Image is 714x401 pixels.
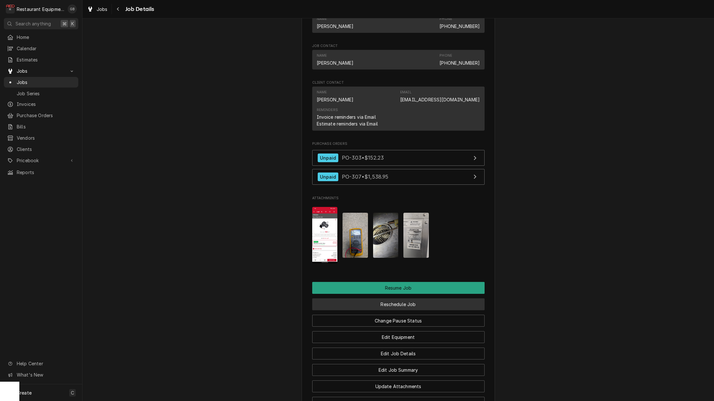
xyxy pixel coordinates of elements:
[317,16,354,29] div: Name
[4,144,78,154] a: Clients
[68,5,77,14] div: GB
[317,23,354,30] div: [PERSON_NAME]
[312,331,485,343] button: Edit Equipment
[312,327,485,343] div: Button Group Row
[312,376,485,392] div: Button Group Row
[400,97,480,102] a: [EMAIL_ADDRESS][DOMAIN_NAME]
[123,5,154,14] span: Job Details
[6,5,15,14] div: Restaurant Equipment Diagnostics's Avatar
[17,112,75,119] span: Purchase Orders
[312,282,485,294] button: Resume Job
[17,90,75,97] span: Job Series
[4,88,78,99] a: Job Series
[318,154,339,162] div: Unpaid
[4,43,78,54] a: Calendar
[400,90,411,95] div: Email
[17,34,75,41] span: Home
[17,146,75,153] span: Clients
[17,6,64,13] div: Restaurant Equipment Diagnostics
[312,298,485,310] button: Reschedule Job
[400,90,480,103] div: Email
[343,213,368,258] img: VFrsZF9hQx23SX3Y68a0
[17,56,75,63] span: Estimates
[97,6,108,13] span: Jobs
[4,133,78,143] a: Vendors
[17,45,75,52] span: Calendar
[6,5,15,14] div: R
[317,60,354,66] div: [PERSON_NAME]
[68,5,77,14] div: Gary Beaver's Avatar
[439,16,452,22] div: Phone
[4,121,78,132] a: Bills
[312,294,485,310] div: Button Group Row
[312,315,485,327] button: Change Pause Status
[15,20,51,27] span: Search anything
[17,79,75,86] span: Jobs
[17,360,74,367] span: Help Center
[317,107,338,113] div: Reminders
[4,66,78,76] a: Go to Jobs
[4,54,78,65] a: Estimates
[17,157,65,164] span: Pricebook
[317,114,376,120] div: Invoice reminders via Email
[62,20,67,27] span: ⌘
[17,371,74,378] span: What's New
[113,4,123,14] button: Navigate back
[312,43,485,49] span: Job Contact
[317,16,327,22] div: Name
[71,20,74,27] span: K
[312,80,485,85] span: Client Contact
[317,90,354,103] div: Name
[317,90,327,95] div: Name
[17,169,75,176] span: Reports
[17,68,65,74] span: Jobs
[312,13,485,33] div: Contact
[4,167,78,178] a: Reports
[312,343,485,359] div: Button Group Row
[312,202,485,269] span: Attachments
[373,213,399,258] img: NjGZpubSRONBh1CuRZJQ
[4,369,78,380] a: Go to What's New
[439,16,480,29] div: Phone
[312,50,485,72] div: Job Contact List
[4,77,78,88] a: Jobs
[312,169,485,185] a: View Purchase Order
[318,173,339,181] div: Unpaid
[312,150,485,166] a: View Purchase Order
[312,348,485,359] button: Edit Job Details
[84,4,110,14] a: Jobs
[17,123,75,130] span: Bills
[4,358,78,369] a: Go to Help Center
[312,87,485,131] div: Contact
[312,141,485,188] div: Purchase Orders
[312,13,485,36] div: Job Reporter List
[4,18,78,29] button: Search anything⌘K
[4,155,78,166] a: Go to Pricebook
[312,43,485,72] div: Job Contact
[312,380,485,392] button: Update Attachments
[4,99,78,109] a: Invoices
[312,196,485,201] span: Attachments
[439,53,480,66] div: Phone
[342,154,384,161] span: PO-303 • $152.23
[317,53,354,66] div: Name
[403,213,429,258] img: mSTQYhLGR7apJchbf23Z
[312,50,485,70] div: Contact
[439,23,480,29] a: [PHONE_NUMBER]
[312,207,338,263] img: 2wYprOhZR7yg2qIwkMv3
[312,359,485,376] div: Button Group Row
[439,60,480,66] a: [PHONE_NUMBER]
[4,110,78,121] a: Purchase Orders
[317,120,378,127] div: Estimate reminders via Email
[342,173,389,180] span: PO-307 • $1,538.95
[312,80,485,133] div: Client Contact
[17,135,75,141] span: Vendors
[439,53,452,58] div: Phone
[71,389,74,396] span: C
[317,107,378,127] div: Reminders
[4,32,78,42] a: Home
[17,101,75,107] span: Invoices
[317,96,354,103] div: [PERSON_NAME]
[312,364,485,376] button: Edit Job Summary
[312,196,485,268] div: Attachments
